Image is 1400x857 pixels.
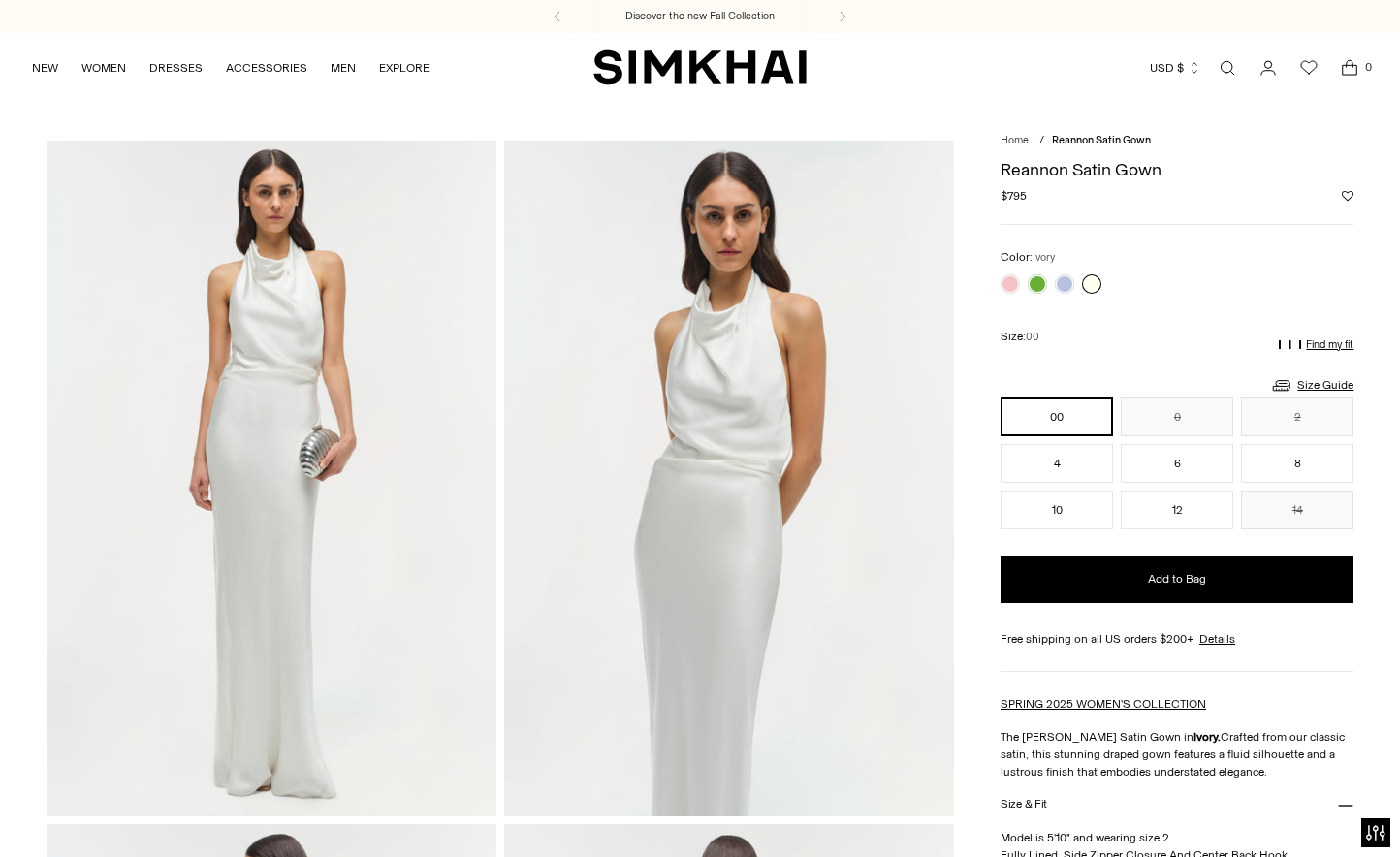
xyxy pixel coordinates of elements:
button: 12 [1121,491,1233,529]
a: WOMEN [81,47,126,89]
button: Size & Fit [1001,780,1353,830]
div: / [1039,133,1044,149]
nav: breadcrumbs [1001,133,1353,149]
a: Open search modal [1208,48,1247,87]
button: 2 [1241,397,1353,436]
p: The [PERSON_NAME] Satin Gown in Crafted from our classic satin, this stunning draped gown feature... [1001,728,1353,780]
a: Go to the account page [1249,48,1288,87]
a: Open cart modal [1330,48,1369,87]
h3: Size & Fit [1001,798,1047,810]
button: 4 [1001,444,1113,483]
a: Home [1001,134,1029,146]
a: DRESSES [149,47,203,89]
a: Details [1199,630,1235,648]
a: MEN [331,47,356,89]
span: Reannon Satin Gown [1052,134,1151,146]
label: Size: [1001,328,1039,346]
button: 00 [1001,397,1113,436]
img: Reannon Satin Gown [47,141,496,816]
span: Ivory [1033,251,1055,264]
a: SIMKHAI [593,48,807,86]
strong: Ivory. [1193,730,1221,744]
button: 14 [1241,491,1353,529]
button: 0 [1121,397,1233,436]
a: Discover the new Fall Collection [625,9,775,24]
label: Color: [1001,248,1055,267]
span: 0 [1359,58,1377,76]
a: NEW [32,47,58,89]
button: 10 [1001,491,1113,529]
img: Reannon Satin Gown [504,141,954,816]
a: SPRING 2025 WOMEN'S COLLECTION [1001,697,1206,711]
button: USD $ [1150,47,1201,89]
span: Add to Bag [1148,571,1206,587]
a: Wishlist [1289,48,1328,87]
a: Size Guide [1270,373,1353,397]
div: Free shipping on all US orders $200+ [1001,630,1353,648]
button: Add to Wishlist [1342,190,1353,202]
button: 6 [1121,444,1233,483]
a: ACCESSORIES [226,47,307,89]
button: 8 [1241,444,1353,483]
button: Add to Bag [1001,556,1353,603]
a: EXPLORE [379,47,430,89]
span: 00 [1026,331,1039,343]
span: $795 [1001,187,1027,205]
h1: Reannon Satin Gown [1001,161,1353,178]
